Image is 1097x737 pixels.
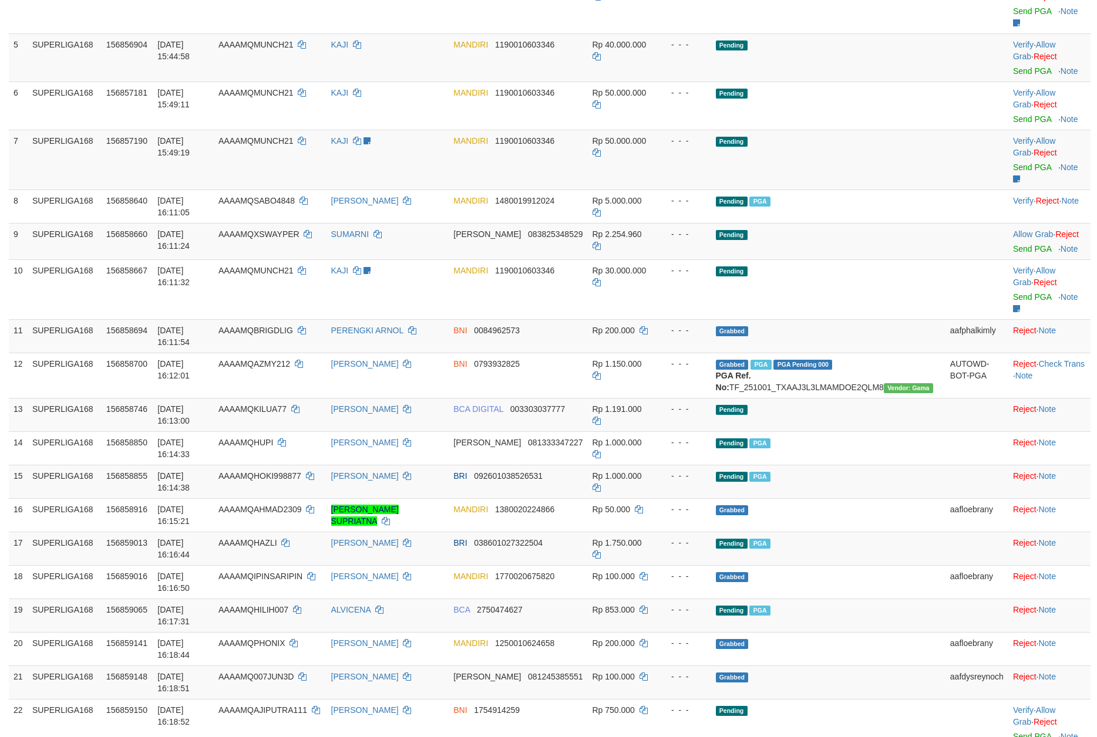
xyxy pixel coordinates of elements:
[1008,259,1091,319] td: · ·
[331,672,399,681] a: [PERSON_NAME]
[106,88,147,97] span: 156857181
[528,438,583,447] span: Copy 081333347227 to clipboard
[945,632,1008,665] td: aafloebrany
[593,88,647,97] span: Rp 50.000.000
[1013,66,1051,76] a: Send PGA
[28,599,102,632] td: SUPERLIGA168
[218,572,302,581] span: AAAAMQIPINSARIPIN
[661,604,706,616] div: - - -
[28,353,102,398] td: SUPERLIGA168
[1038,404,1056,414] a: Note
[157,40,190,61] span: [DATE] 15:44:58
[1013,266,1055,287] span: ·
[945,665,1008,699] td: aafdysreynoch
[661,324,706,336] div: - - -
[1036,196,1059,205] a: Reject
[593,359,642,368] span: Rp 1.150.000
[1008,465,1091,498] td: ·
[9,532,28,565] td: 17
[474,359,520,368] span: Copy 0793932825 to clipboard
[9,565,28,599] td: 18
[749,438,770,448] span: Marked by aafheankoy
[495,88,554,97] span: Copy 1190010603346 to clipboard
[106,266,147,275] span: 156858667
[1013,163,1051,172] a: Send PGA
[661,87,706,99] div: - - -
[1013,672,1037,681] a: Reject
[661,265,706,276] div: - - -
[157,672,190,693] span: [DATE] 16:18:51
[1061,6,1078,16] a: Note
[106,229,147,239] span: 156858660
[218,266,294,275] span: AAAAMQMUNCH21
[9,498,28,532] td: 16
[661,470,706,482] div: - - -
[661,135,706,147] div: - - -
[218,404,287,414] span: AAAAMQKILUA77
[106,638,147,648] span: 156859141
[1013,40,1055,61] a: Allow Grab
[157,88,190,109] span: [DATE] 15:49:11
[331,572,399,581] a: [PERSON_NAME]
[1013,114,1051,124] a: Send PGA
[157,438,190,459] span: [DATE] 16:14:33
[106,705,147,715] span: 156859150
[157,572,190,593] span: [DATE] 16:16:50
[218,538,277,547] span: AAAAMQHAZLI
[1008,398,1091,431] td: ·
[711,353,945,398] td: TF_251001_TXAAJ3L3LMAMDOE2QLM8
[331,229,369,239] a: SUMARNI
[593,638,635,648] span: Rp 200.000
[593,471,642,481] span: Rp 1.000.000
[716,405,748,415] span: Pending
[157,326,190,347] span: [DATE] 16:11:54
[1038,359,1085,368] a: Check Trans
[218,705,307,715] span: AAAAMQAJIPUTRA111
[1008,532,1091,565] td: ·
[218,672,294,681] span: AAAAMQ007JUN3D
[749,472,770,482] span: Marked by aafsengchandara
[716,706,748,716] span: Pending
[593,266,647,275] span: Rp 30.000.000
[28,398,102,431] td: SUPERLIGA168
[716,371,751,392] b: PGA Ref. No:
[9,223,28,259] td: 9
[1008,130,1091,190] td: · ·
[528,672,583,681] span: Copy 081245385551 to clipboard
[593,404,642,414] span: Rp 1.191.000
[716,539,748,549] span: Pending
[331,136,349,146] a: KAJI
[716,672,749,682] span: Grabbed
[1034,278,1057,287] a: Reject
[453,359,467,368] span: BNI
[1013,359,1037,368] a: Reject
[157,605,190,626] span: [DATE] 16:17:31
[716,438,748,448] span: Pending
[593,229,642,239] span: Rp 2.254.960
[661,704,706,716] div: - - -
[1038,326,1056,335] a: Note
[331,40,349,49] a: KAJI
[884,383,933,393] span: Vendor URL: https://trx31.1velocity.biz
[474,326,520,335] span: Copy 0084962573 to clipboard
[218,471,301,481] span: AAAAMQHOKI998877
[157,471,190,492] span: [DATE] 16:14:38
[28,33,102,82] td: SUPERLIGA168
[331,266,349,275] a: KAJI
[1008,498,1091,532] td: ·
[1061,196,1079,205] a: Note
[28,431,102,465] td: SUPERLIGA168
[661,437,706,448] div: - - -
[1038,672,1056,681] a: Note
[1008,190,1091,223] td: · ·
[331,88,349,97] a: KAJI
[106,136,147,146] span: 156857190
[1013,538,1037,547] a: Reject
[495,572,554,581] span: Copy 1770020675820 to clipboard
[1013,88,1034,97] a: Verify
[593,572,635,581] span: Rp 100.000
[1008,223,1091,259] td: ·
[1008,33,1091,82] td: · ·
[1015,371,1033,380] a: Note
[1055,229,1079,239] a: Reject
